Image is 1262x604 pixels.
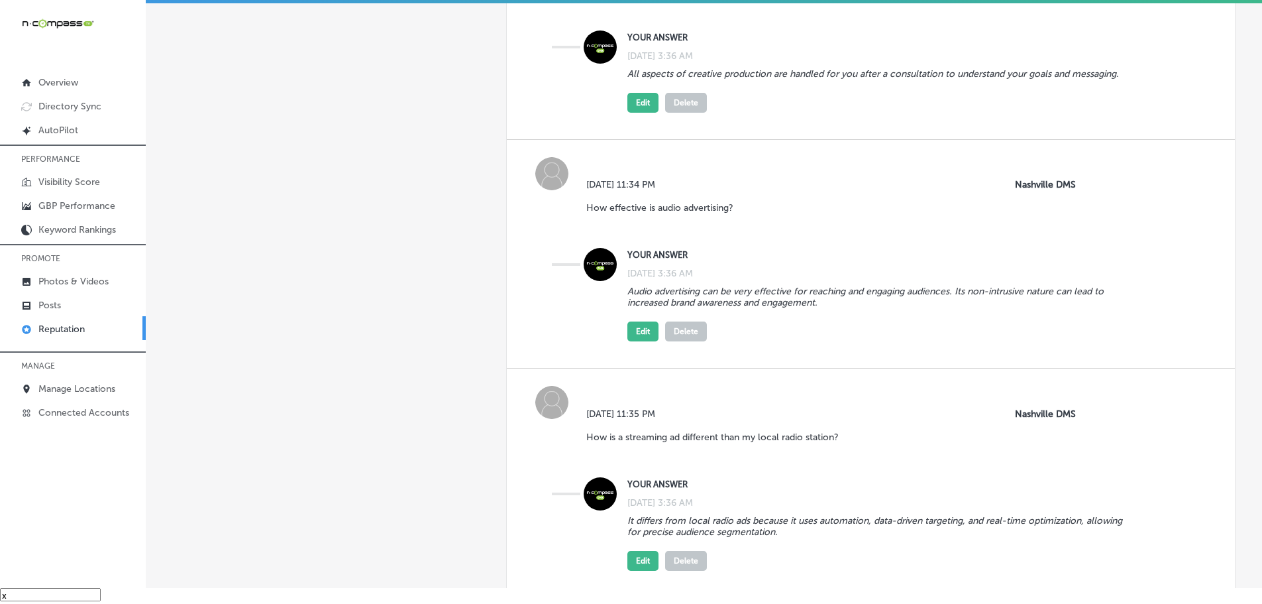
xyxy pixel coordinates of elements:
[665,93,707,113] button: Delete
[38,276,109,287] p: Photos & Videos
[586,179,743,190] label: [DATE] 11:34 PM
[38,77,78,88] p: Overview
[627,250,1136,260] label: YOUR ANSWER
[1015,408,1141,420] p: Nashville DMS
[38,324,85,335] p: Reputation
[665,322,707,341] button: Delete
[38,176,100,188] p: Visibility Score
[627,32,1136,42] label: YOUR ANSWER
[38,383,115,394] p: Manage Locations
[38,300,61,311] p: Posts
[21,17,94,30] img: 660ab0bf-5cc7-4cb8-ba1c-48b5ae0f18e60NCTV_CLogo_TV_Black_-500x88.png
[627,551,658,571] button: Edit
[627,93,658,113] button: Edit
[38,407,129,418] p: Connected Accounts
[1015,179,1141,190] p: Nashville DMS
[38,224,116,235] p: Keyword Rankings
[627,68,1119,80] p: All aspects of creative production are handled for you after a consultation to understand your go...
[586,408,849,420] label: [DATE] 11:35 PM
[627,322,658,341] button: Edit
[627,497,693,509] label: [DATE] 3:36 AM
[627,515,1136,538] p: It differs from local radio ads because it uses automation, data-driven targeting, and real-time ...
[586,432,839,443] p: How is a streaming ad different than my local radio station?
[627,479,1136,489] label: YOUR ANSWER
[665,551,707,571] button: Delete
[627,50,693,62] label: [DATE] 3:36 AM
[38,125,78,136] p: AutoPilot
[38,101,101,112] p: Directory Sync
[627,268,693,279] label: [DATE] 3:36 AM
[38,200,115,211] p: GBP Performance
[627,286,1136,308] p: Audio advertising can be very effective for reaching and engaging audiences. Its non-intrusive na...
[586,202,733,213] p: How effective is audio advertising?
